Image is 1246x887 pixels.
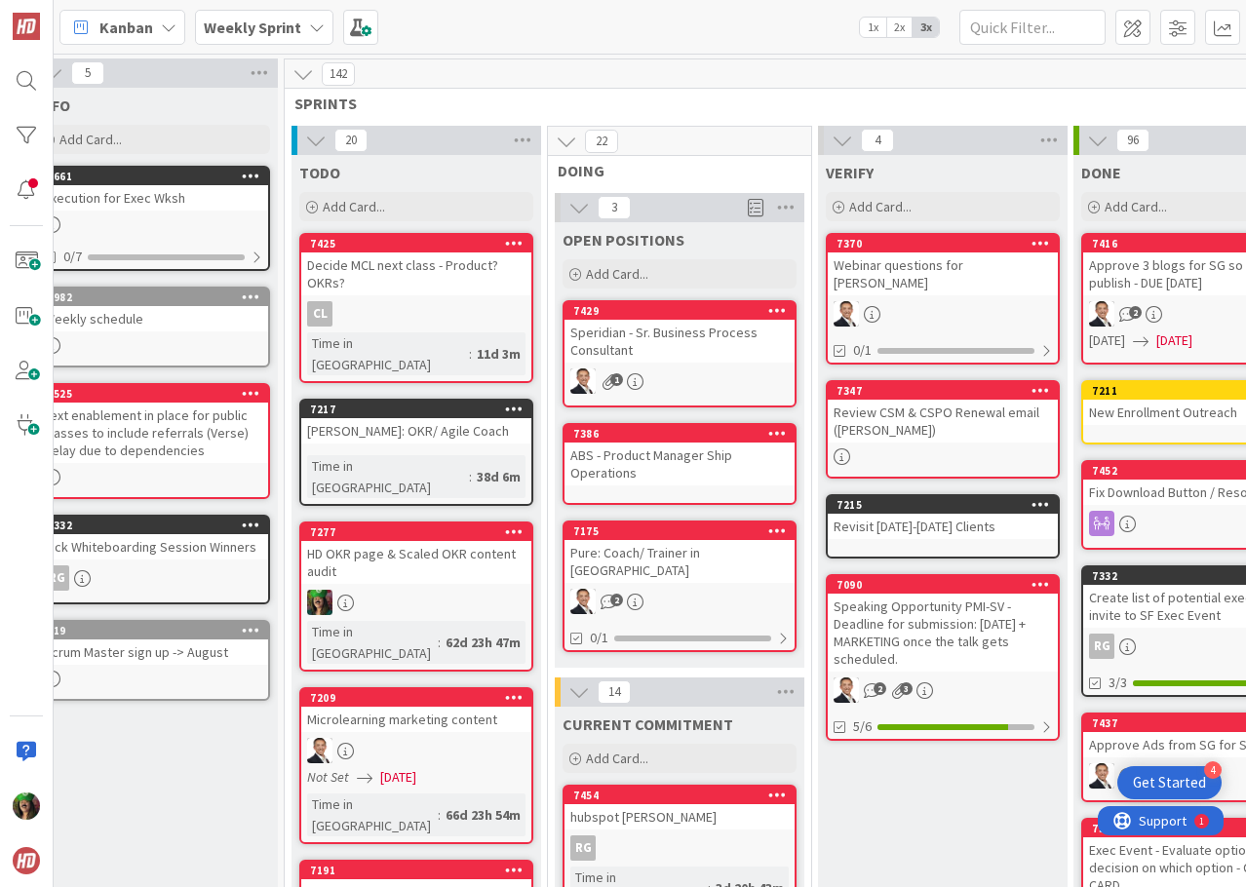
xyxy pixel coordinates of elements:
[301,590,531,615] div: SL
[828,382,1058,443] div: 7347Review CSM & CSPO Renewal email ([PERSON_NAME])
[41,3,89,26] span: Support
[441,804,526,826] div: 66d 23h 54m
[323,198,385,215] span: Add Card...
[1204,761,1222,779] div: 4
[310,525,531,539] div: 7277
[38,639,268,665] div: Scrum Master sign up -> August
[38,403,268,463] div: Text enablement in place for public classes to include referrals (Verse) Delay due to dependencies
[860,18,886,37] span: 1x
[38,565,268,591] div: RG
[301,418,531,443] div: [PERSON_NAME]: OKR/ Agile Coach
[301,689,531,707] div: 7209
[310,864,531,877] div: 7191
[38,622,268,639] div: 919
[307,738,332,763] img: SL
[598,196,631,219] span: 3
[565,443,795,485] div: ABS - Product Manager Ship Operations
[299,399,533,506] a: 7217[PERSON_NAME]: OKR/ Agile CoachTime in [GEOGRAPHIC_DATA]:38d 6m
[565,522,795,540] div: 7175
[204,18,301,37] b: Weekly Sprint
[36,383,270,499] a: 5525Text enablement in place for public classes to include referrals (Verse) Delay due to depende...
[828,252,1058,295] div: Webinar questions for [PERSON_NAME]
[565,320,795,363] div: Speridian - Sr. Business Process Consultant
[570,368,596,394] img: SL
[13,792,40,820] img: SL
[301,689,531,732] div: 7209Microlearning marketing content
[573,427,795,441] div: 7386
[826,380,1060,479] a: 7347Review CSM & CSPO Renewal email ([PERSON_NAME])
[38,306,268,331] div: Weekly schedule
[1089,634,1114,659] div: RG
[38,385,268,403] div: 5525
[1117,766,1222,799] div: Open Get Started checklist, remaining modules: 4
[853,716,872,737] span: 5/6
[828,576,1058,594] div: 7090
[834,301,859,327] img: SL
[472,343,526,365] div: 11d 3m
[1109,673,1127,693] span: 3/3
[828,301,1058,327] div: SL
[1133,773,1206,792] div: Get Started
[826,233,1060,365] a: 7370Webinar questions for [PERSON_NAME]SL0/1
[828,514,1058,539] div: Revisit [DATE]-[DATE] Clients
[585,130,618,153] span: 22
[469,466,472,487] span: :
[310,237,531,251] div: 7425
[573,304,795,318] div: 7429
[36,287,270,367] a: 5982Weekly schedule
[565,540,795,583] div: Pure: Coach/ Trainer in [GEOGRAPHIC_DATA]
[301,707,531,732] div: Microlearning marketing content
[565,302,795,320] div: 7429
[438,632,441,653] span: :
[1156,330,1192,351] span: [DATE]
[301,541,531,584] div: HD OKR page & Scaled OKR content audit
[36,515,270,604] a: 6332Pick Whiteboarding Session WinnersRG
[828,235,1058,295] div: 7370Webinar questions for [PERSON_NAME]
[573,789,795,802] div: 7454
[101,8,106,23] div: 1
[301,862,531,879] div: 7191
[598,680,631,704] span: 14
[1105,198,1167,215] span: Add Card...
[13,847,40,874] img: avatar
[1089,763,1114,789] img: SL
[861,129,894,152] span: 4
[1081,163,1121,182] span: DONE
[38,517,268,559] div: 6332Pick Whiteboarding Session Winners
[828,400,1058,443] div: Review CSM & CSPO Renewal email ([PERSON_NAME])
[38,168,268,185] div: 6661
[1129,306,1142,319] span: 2
[307,455,469,498] div: Time in [GEOGRAPHIC_DATA]
[301,235,531,252] div: 7425
[310,691,531,705] div: 7209
[828,382,1058,400] div: 7347
[38,385,268,463] div: 5525Text enablement in place for public classes to include referrals (Verse) Delay due to depende...
[307,793,438,836] div: Time in [GEOGRAPHIC_DATA]
[301,523,531,584] div: 7277HD OKR page & Scaled OKR content audit
[959,10,1106,45] input: Quick Filter...
[38,622,268,665] div: 919Scrum Master sign up -> August
[47,624,268,637] div: 919
[563,423,797,505] a: 7386ABS - Product Manager Ship Operations
[590,628,608,648] span: 0/1
[44,565,69,591] div: RG
[565,804,795,829] div: hubspot [PERSON_NAME]
[380,767,416,788] span: [DATE]
[565,835,795,861] div: RG
[307,590,332,615] img: SL
[301,235,531,295] div: 7425Decide MCL next class - Product? OKRs?
[563,521,797,652] a: 7175Pure: Coach/ Trainer in [GEOGRAPHIC_DATA]SL0/1
[38,289,268,331] div: 5982Weekly schedule
[610,373,623,386] span: 1
[38,168,268,211] div: 6661Execution for Exec Wksh
[47,170,268,183] div: 6661
[886,18,913,37] span: 2x
[826,494,1060,559] a: 7215Revisit [DATE]-[DATE] Clients
[99,16,153,39] span: Kanban
[874,682,886,695] span: 2
[310,403,531,416] div: 7217
[63,247,82,267] span: 0/7
[828,594,1058,672] div: Speaking Opportunity PMI-SV - Deadline for submission: [DATE] + MARKETING once the talk gets sche...
[334,129,368,152] span: 20
[837,237,1058,251] div: 7370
